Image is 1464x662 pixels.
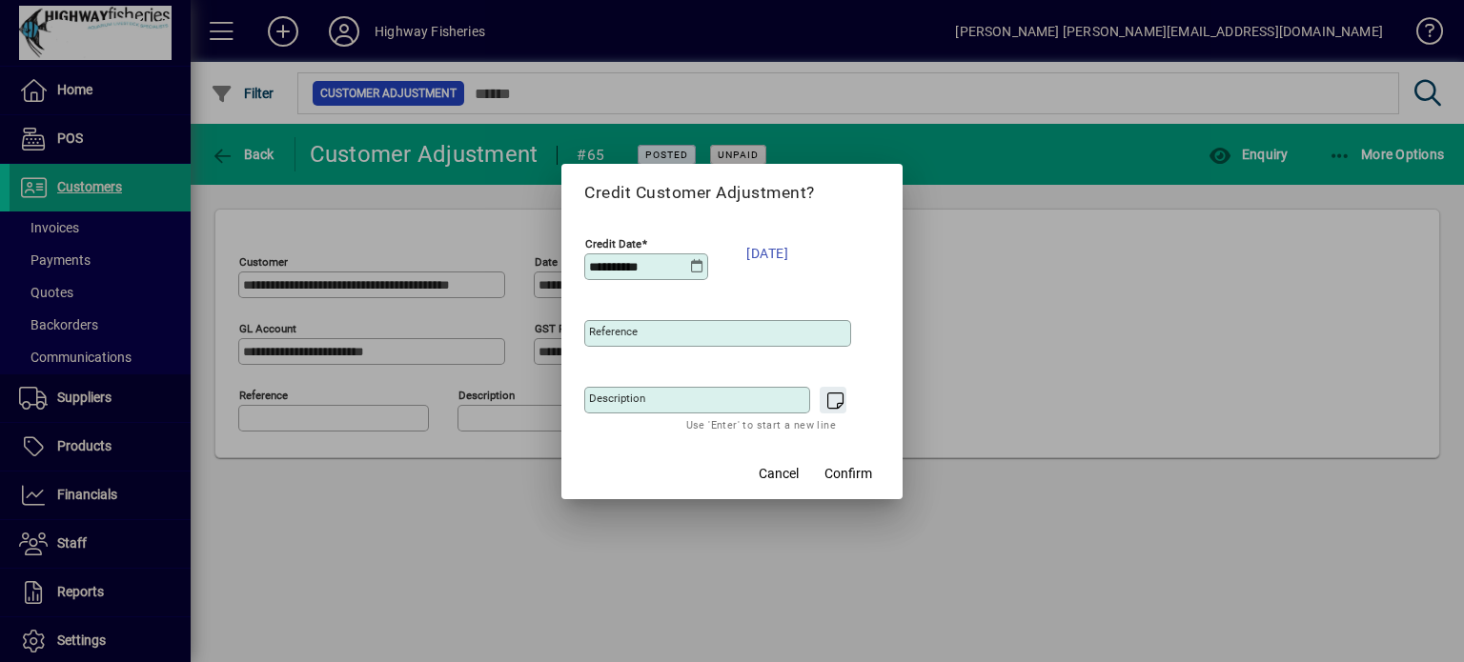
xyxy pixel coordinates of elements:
[686,413,836,435] mat-hint: Use 'Enter' to start a new line
[746,242,788,265] span: [DATE]
[589,325,638,338] mat-label: Reference
[737,230,798,277] button: [DATE]
[584,183,880,203] h5: Credit Customer Adjustment?
[824,464,872,484] span: Confirm
[589,391,645,405] mat-label: Description
[759,464,799,484] span: Cancel
[817,457,880,491] button: Confirm
[585,236,641,250] mat-label: Credit Date
[748,457,809,491] button: Cancel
